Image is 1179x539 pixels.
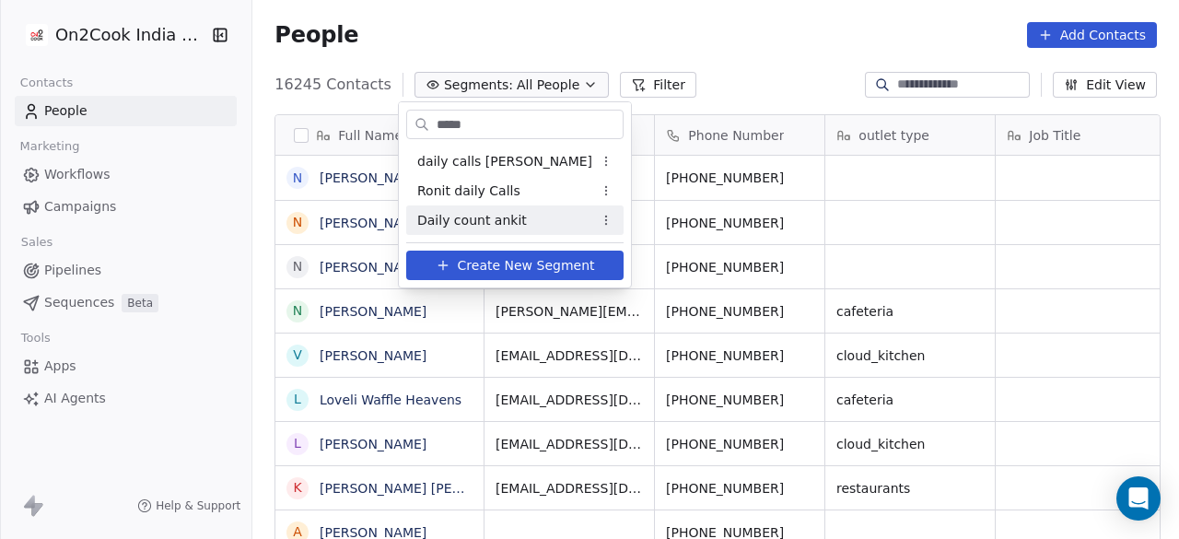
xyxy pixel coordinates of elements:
span: Daily count ankit [417,211,527,230]
button: Create New Segment [406,251,624,280]
span: daily calls [PERSON_NAME] [417,152,592,171]
span: Ronit daily Calls [417,182,520,201]
div: Suggestions [406,146,624,235]
span: Create New Segment [458,256,595,275]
